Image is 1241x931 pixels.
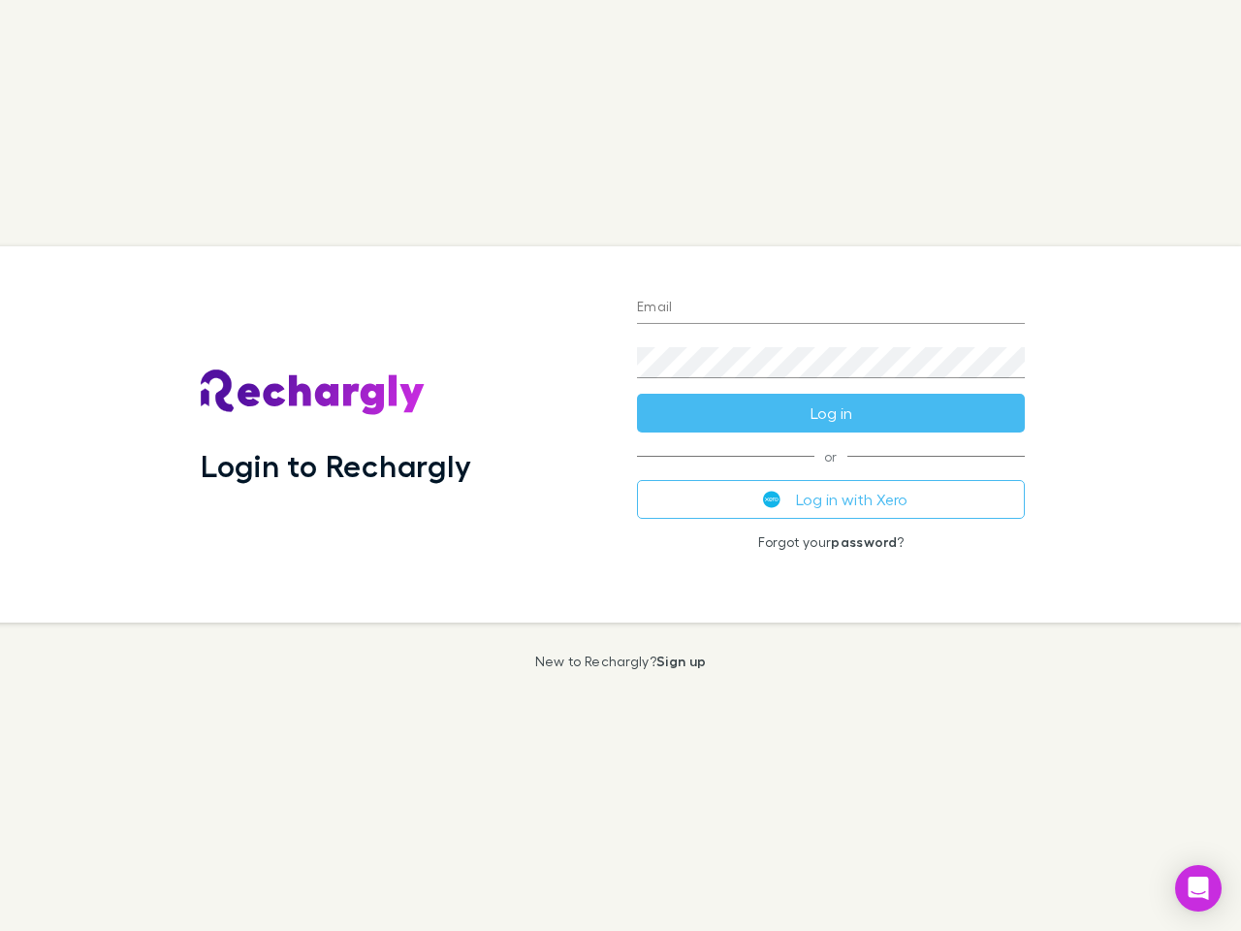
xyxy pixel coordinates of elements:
div: Open Intercom Messenger [1175,865,1222,912]
h1: Login to Rechargly [201,447,471,484]
button: Log in [637,394,1025,433]
span: or [637,456,1025,457]
img: Xero's logo [763,491,780,508]
a: password [831,533,897,550]
button: Log in with Xero [637,480,1025,519]
a: Sign up [656,653,706,669]
p: New to Rechargly? [535,654,707,669]
p: Forgot your ? [637,534,1025,550]
img: Rechargly's Logo [201,369,426,416]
